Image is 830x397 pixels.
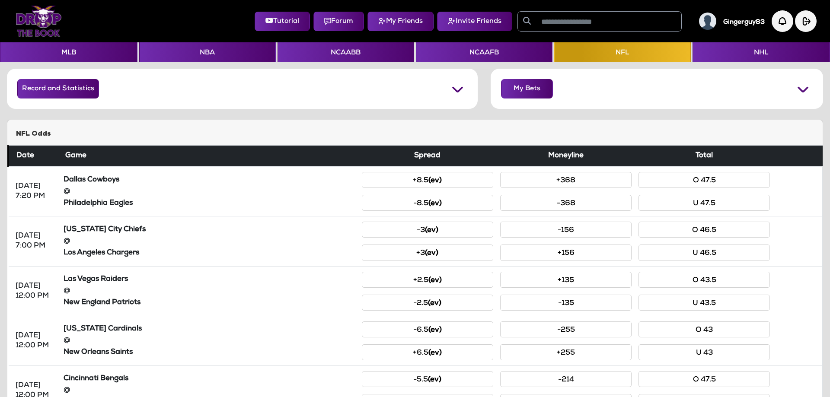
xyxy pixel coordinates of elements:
button: O 46.5 [638,222,770,238]
small: (ev) [425,250,438,257]
button: +3(ev) [362,245,493,260]
button: +368 [500,172,632,188]
button: NHL [693,42,830,62]
th: Spread [358,146,497,167]
button: +156 [500,245,632,260]
strong: Los Angeles Chargers [64,249,139,257]
button: NCAABB [278,42,414,62]
small: (ev) [428,300,441,307]
th: Total [635,146,773,167]
div: @ [64,286,355,296]
div: [DATE] 7:20 PM [16,181,53,201]
strong: [US_STATE] City Chiefs [64,226,146,233]
button: -214 [500,371,632,387]
button: -255 [500,321,632,337]
th: Game [60,146,358,167]
th: Date [8,146,60,167]
button: O 43 [638,321,770,337]
img: User [699,13,716,30]
th: Moneyline [497,146,635,167]
button: +6.5(ev) [362,344,493,360]
small: (ev) [428,327,442,334]
img: Notification [772,10,793,32]
small: (ev) [428,277,442,284]
button: NFL [554,42,691,62]
button: -5.5(ev) [362,371,493,387]
button: NCAAFB [416,42,552,62]
button: +135 [500,272,632,288]
div: [DATE] 12:00 PM [16,281,53,301]
button: O 43.5 [638,272,770,288]
div: @ [64,236,355,246]
button: -2.5(ev) [362,295,493,311]
small: (ev) [428,376,441,384]
button: -156 [500,222,632,238]
button: -3(ev) [362,222,493,238]
strong: Las Vegas Raiders [64,276,128,283]
strong: [US_STATE] Cardinals [64,325,142,333]
strong: New England Patriots [64,299,140,306]
button: -6.5(ev) [362,321,493,337]
strong: Cincinnati Bengals [64,375,128,382]
small: (ev) [428,177,442,184]
button: O 47.5 [638,172,770,188]
button: My Friends [367,12,434,31]
button: +255 [500,344,632,360]
div: @ [64,187,355,197]
strong: Philadelphia Eagles [64,200,133,207]
small: (ev) [428,349,442,357]
button: +8.5(ev) [362,172,493,188]
small: (ev) [428,200,442,207]
div: @ [64,385,355,395]
div: [DATE] 7:00 PM [16,231,53,251]
button: U 46.5 [638,245,770,260]
button: Forum [313,12,364,31]
button: -135 [500,295,632,311]
button: Record and Statistics [17,79,99,98]
button: U 47.5 [638,195,770,211]
div: [DATE] 12:00 PM [16,331,53,351]
button: -368 [500,195,632,211]
button: NBA [139,42,276,62]
button: O 47.5 [638,371,770,387]
h5: NFL Odds [16,130,814,138]
button: +2.5(ev) [362,272,493,288]
small: (ev) [425,227,438,234]
h5: Gingerguy83 [723,19,765,26]
button: Invite Friends [437,12,512,31]
button: U 43.5 [638,295,770,311]
strong: New Orleans Saints [64,349,133,356]
div: @ [64,336,355,346]
strong: Dallas Cowboys [64,176,119,184]
button: My Bets [501,79,553,98]
button: U 43 [638,344,770,360]
img: Logo [16,6,62,37]
button: Tutorial [255,12,310,31]
button: -8.5(ev) [362,195,493,211]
